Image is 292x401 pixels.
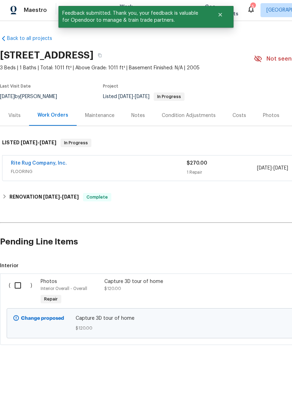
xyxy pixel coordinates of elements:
[84,195,111,202] span: Complete
[21,141,37,146] span: [DATE]
[118,95,150,100] span: -
[8,113,21,120] div: Visits
[187,170,257,177] div: 1 Repair
[43,195,60,200] span: [DATE]
[250,4,255,11] div: 5
[187,162,207,167] span: $270.00
[41,280,57,285] span: Photos
[37,113,68,120] div: Work Orders
[135,95,150,100] span: [DATE]
[62,195,79,200] span: [DATE]
[103,85,118,89] span: Project
[2,140,56,148] h6: LISTED
[24,8,47,15] span: Maestro
[154,96,184,100] span: In Progress
[7,277,39,309] div: ( )
[263,113,279,120] div: Photos
[103,95,185,100] span: Listed
[232,113,246,120] div: Costs
[257,166,288,173] span: -
[61,140,91,147] span: In Progress
[120,4,138,18] span: Work Orders
[162,113,216,120] div: Condition Adjustments
[58,7,209,29] span: Feedback submitted. Thank you, your feedback is valuable for Opendoor to manage & train trade par...
[85,113,114,120] div: Maintenance
[209,9,232,23] button: Close
[273,167,288,172] span: [DATE]
[41,297,61,304] span: Repair
[104,288,121,292] span: $120.00
[41,288,87,292] span: Interior Overall - Overall
[205,4,238,18] span: Geo Assignments
[11,169,187,176] span: FLOORING
[93,50,106,63] button: Copy Address
[131,113,145,120] div: Notes
[21,141,56,146] span: -
[9,194,79,202] h6: RENOVATION
[43,195,79,200] span: -
[11,162,67,167] a: Rite Rug Company, Inc.
[257,167,272,172] span: [DATE]
[40,141,56,146] span: [DATE]
[118,95,133,100] span: [DATE]
[104,279,228,286] div: Capture 3D tour of home
[21,317,64,322] b: Change proposed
